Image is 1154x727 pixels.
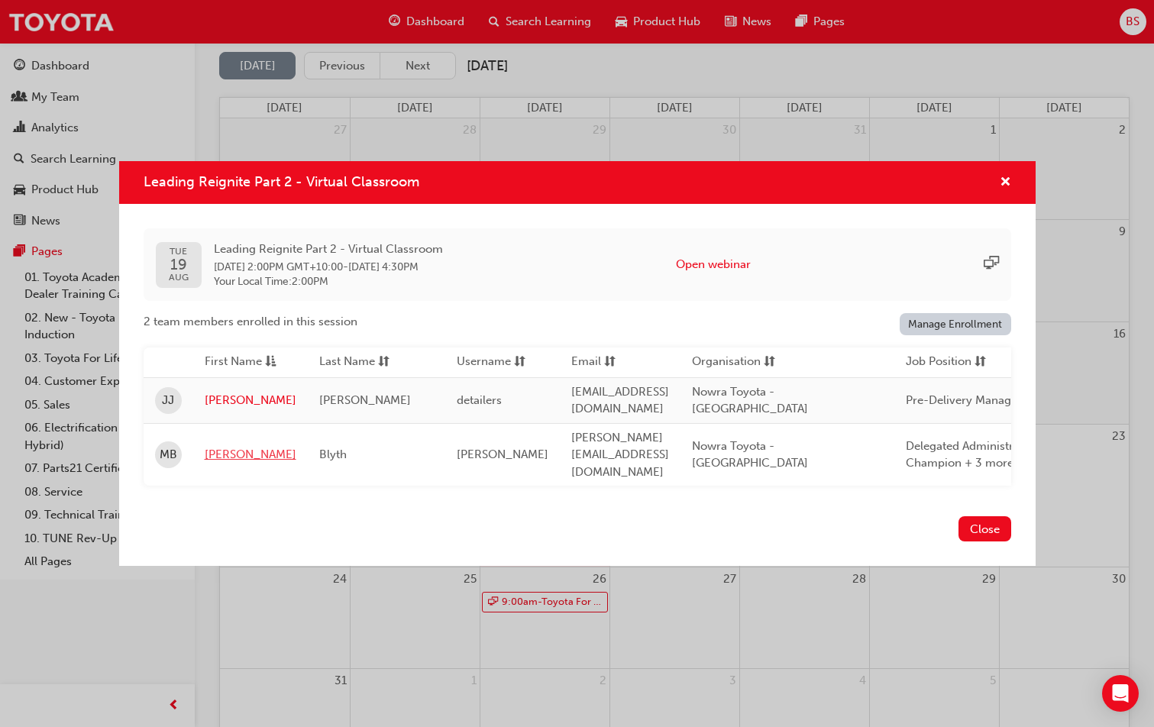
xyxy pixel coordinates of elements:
a: [PERSON_NAME] [205,392,296,409]
span: 19 Aug 2025 4:30PM [348,260,419,273]
span: 2 team members enrolled in this session [144,313,357,331]
span: sorting-icon [378,353,390,372]
span: Organisation [692,353,761,372]
span: [PERSON_NAME] [319,393,411,407]
span: First Name [205,353,262,372]
div: Open Intercom Messenger [1102,675,1139,712]
span: Leading Reignite Part 2 - Virtual Classroom [144,173,419,190]
span: Username [457,353,511,372]
span: Leading Reignite Part 2 - Virtual Classroom [214,241,443,258]
span: asc-icon [265,353,276,372]
a: [PERSON_NAME] [205,446,296,464]
span: Delegated Administrator, TFL Champion + 3 more [906,439,1059,470]
span: cross-icon [1000,176,1011,190]
span: [PERSON_NAME][EMAIL_ADDRESS][DOMAIN_NAME] [571,431,669,479]
span: sorting-icon [514,353,525,372]
span: Job Position [906,353,971,372]
span: JJ [162,392,174,409]
span: [EMAIL_ADDRESS][DOMAIN_NAME] [571,385,669,416]
button: Organisationsorting-icon [692,353,776,372]
span: detailers [457,393,502,407]
span: Email [571,353,601,372]
div: Leading Reignite Part 2 - Virtual Classroom [119,161,1036,566]
span: AUG [169,273,189,283]
button: First Nameasc-icon [205,353,289,372]
button: Job Positionsorting-icon [906,353,990,372]
a: Manage Enrollment [900,313,1011,335]
span: Your Local Time : 2:00PM [214,275,443,289]
button: Last Namesorting-icon [319,353,403,372]
span: sorting-icon [604,353,616,372]
span: Nowra Toyota - [GEOGRAPHIC_DATA] [692,439,808,470]
span: Blyth [319,448,347,461]
button: cross-icon [1000,173,1011,192]
span: sorting-icon [764,353,775,372]
span: Pre-Delivery Manager [906,393,1022,407]
button: Emailsorting-icon [571,353,655,372]
button: Close [958,516,1011,541]
button: Usernamesorting-icon [457,353,541,372]
div: - [214,241,443,289]
span: MB [160,446,177,464]
span: [PERSON_NAME] [457,448,548,461]
button: Open webinar [676,256,751,273]
span: sessionType_ONLINE_URL-icon [984,256,999,273]
span: 19 [169,257,189,273]
span: TUE [169,247,189,257]
span: 19 Aug 2025 2:00PM GMT+10:00 [214,260,343,273]
span: Last Name [319,353,375,372]
span: Nowra Toyota - [GEOGRAPHIC_DATA] [692,385,808,416]
span: sorting-icon [975,353,986,372]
